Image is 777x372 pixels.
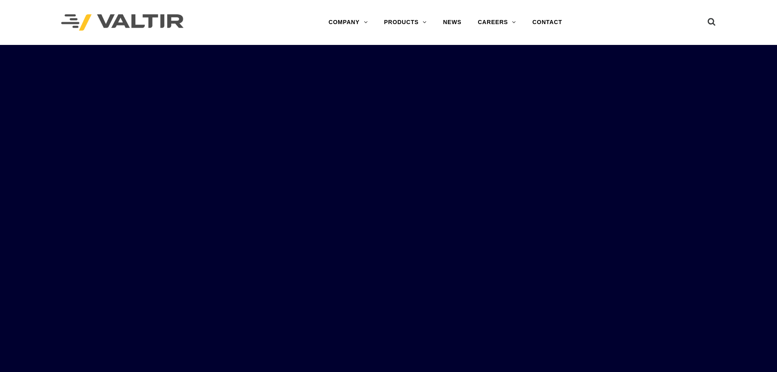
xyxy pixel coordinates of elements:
img: Valtir [61,14,184,31]
a: CONTACT [524,14,570,31]
a: PRODUCTS [376,14,435,31]
a: NEWS [435,14,469,31]
a: COMPANY [320,14,376,31]
a: CAREERS [469,14,524,31]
